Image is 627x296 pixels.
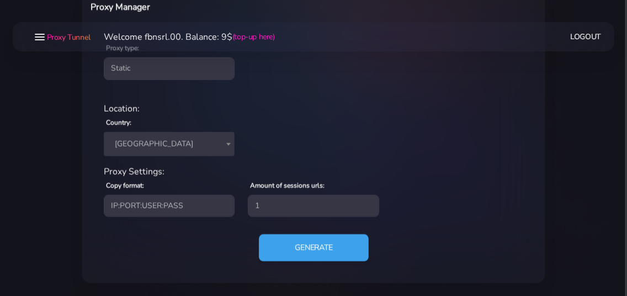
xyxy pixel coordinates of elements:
span: Italy [110,136,228,152]
div: Proxy Settings: [97,165,530,178]
a: Proxy Tunnel [45,28,91,46]
span: Proxy Tunnel [47,32,91,43]
a: Logout [571,27,602,47]
iframe: Webchat Widget [573,242,613,282]
div: Location: [97,102,530,115]
li: Welcome fbnsrl.00. Balance: 9$ [91,30,275,44]
span: Italy [104,132,235,156]
button: Generate [259,234,369,261]
label: Country: [106,118,131,128]
a: (top-up here) [232,31,275,43]
label: Copy format: [106,181,144,191]
label: Amount of sessions urls: [250,181,325,191]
